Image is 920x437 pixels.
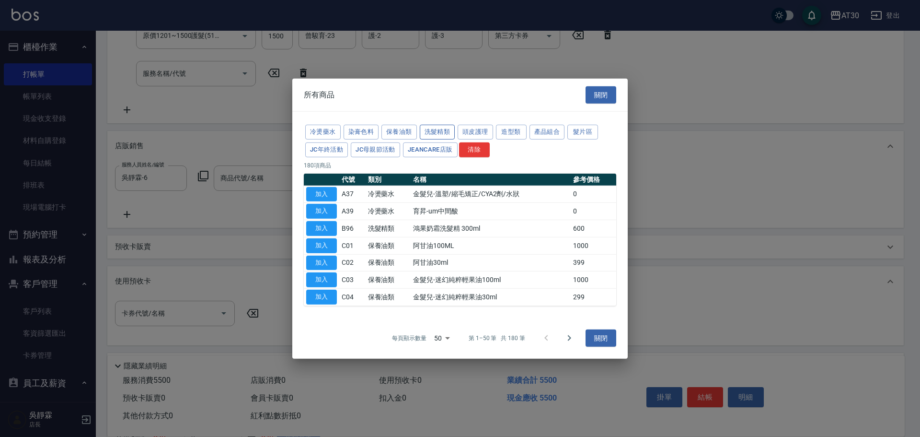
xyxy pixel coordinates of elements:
button: 頭皮護理 [458,125,493,140]
button: 清除 [459,142,490,157]
td: 0 [571,186,616,203]
td: 保養油類 [366,272,411,289]
button: 髮片區 [567,125,598,140]
button: 加入 [306,238,337,253]
td: C03 [339,272,366,289]
button: 造型類 [496,125,527,140]
button: 冷燙藥水 [305,125,341,140]
td: 冷燙藥水 [366,186,411,203]
button: 加入 [306,290,337,305]
td: C04 [339,288,366,306]
button: 洗髮精類 [420,125,455,140]
th: 名稱 [411,173,571,186]
td: 1000 [571,237,616,254]
p: 180 項商品 [304,161,616,169]
th: 參考價格 [571,173,616,186]
td: 保養油類 [366,254,411,272]
td: A39 [339,203,366,220]
button: JC年終活動 [305,142,348,157]
td: C01 [339,237,366,254]
button: 關閉 [586,329,616,347]
td: 399 [571,254,616,272]
td: A37 [339,186,366,203]
button: 加入 [306,221,337,236]
td: 洗髮精類 [366,220,411,237]
button: 產品組合 [529,125,565,140]
td: 金髮兒-溫塑/縮毛矯正/CYA2劑/水狀 [411,186,571,203]
th: 代號 [339,173,366,186]
td: 育昇-um中間酸 [411,203,571,220]
button: JC母親節活動 [351,142,400,157]
button: 加入 [306,272,337,287]
div: 50 [430,325,453,351]
span: 所有商品 [304,90,334,100]
p: 每頁顯示數量 [392,334,426,343]
td: 0 [571,203,616,220]
td: 1000 [571,272,616,289]
td: 阿甘油30ml [411,254,571,272]
button: 關閉 [586,86,616,104]
button: 加入 [306,255,337,270]
button: 保養油類 [381,125,417,140]
td: 冷燙藥水 [366,203,411,220]
button: 染膏色料 [344,125,379,140]
button: 加入 [306,204,337,219]
button: 加入 [306,187,337,201]
td: 299 [571,288,616,306]
td: 保養油類 [366,288,411,306]
td: 保養油類 [366,237,411,254]
td: 阿甘油100ML [411,237,571,254]
button: JeanCare店販 [403,142,458,157]
td: 600 [571,220,616,237]
td: B96 [339,220,366,237]
td: C02 [339,254,366,272]
td: 鴻果奶霜洗髮精 300ml [411,220,571,237]
button: Go to next page [558,327,581,350]
th: 類別 [366,173,411,186]
p: 第 1–50 筆 共 180 筆 [469,334,525,343]
td: 金髮兒-迷幻純粹輕果油100ml [411,272,571,289]
td: 金髮兒-迷幻純粹輕果油30ml [411,288,571,306]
